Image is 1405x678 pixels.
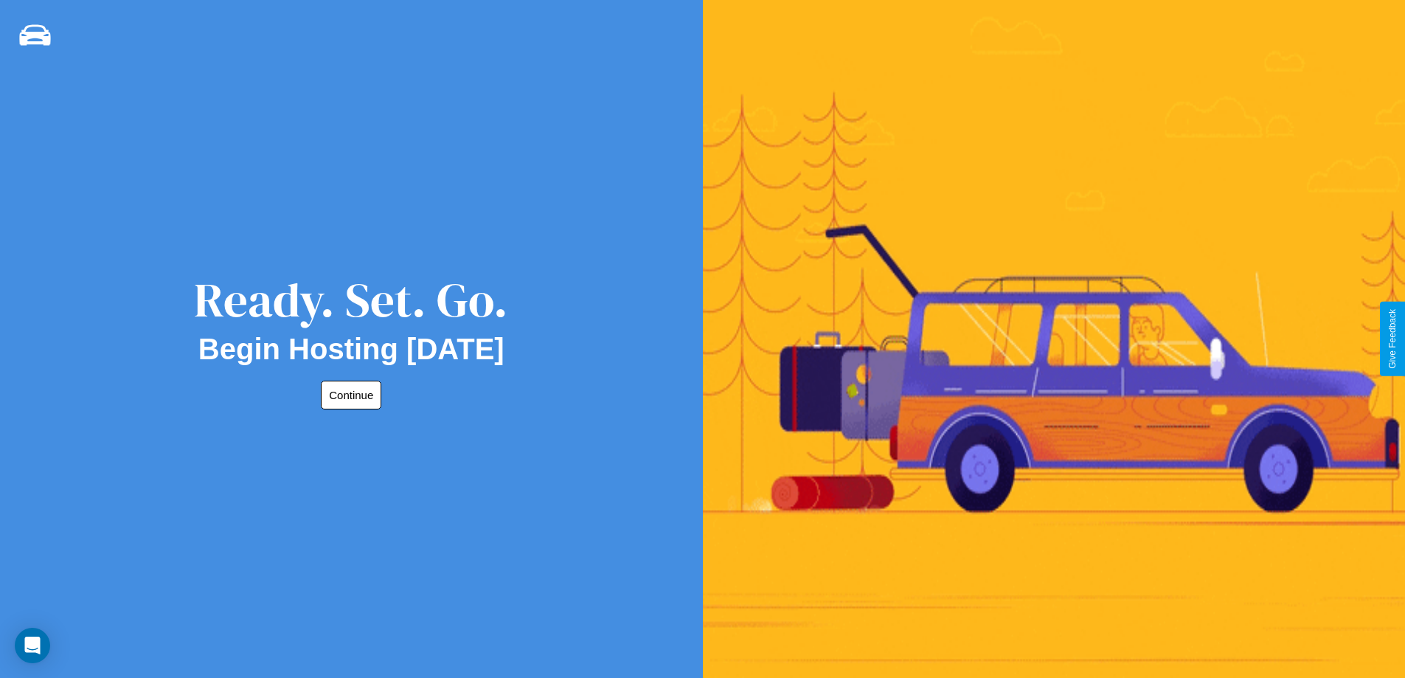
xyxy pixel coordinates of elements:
div: Give Feedback [1387,309,1398,369]
button: Continue [321,381,381,409]
div: Ready. Set. Go. [194,267,508,333]
div: Open Intercom Messenger [15,628,50,663]
h2: Begin Hosting [DATE] [198,333,504,366]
